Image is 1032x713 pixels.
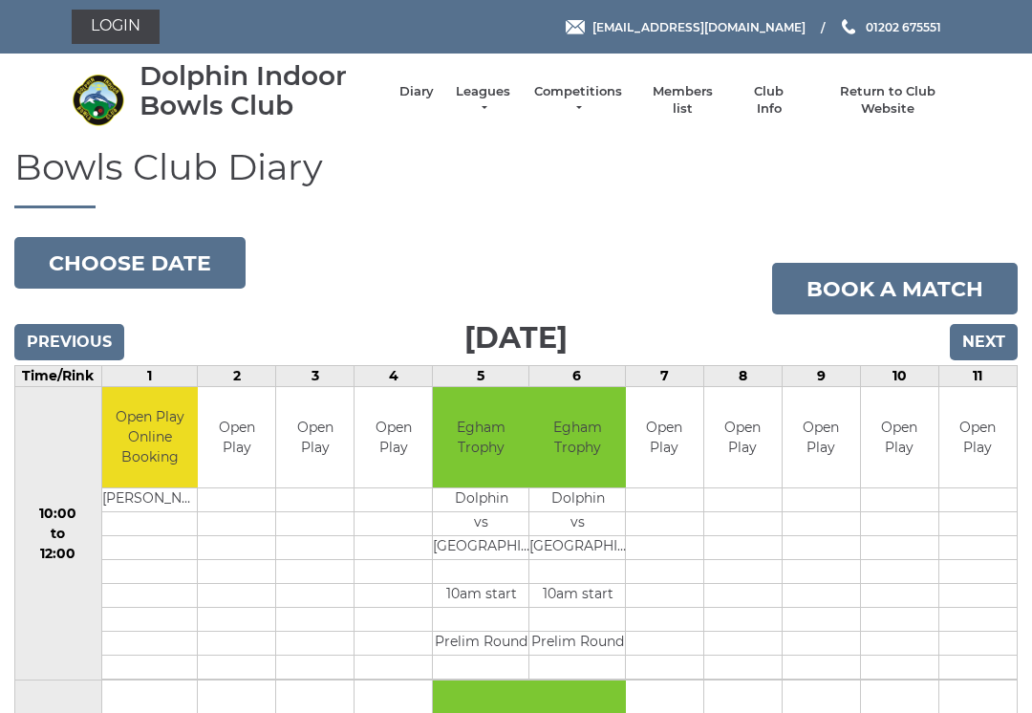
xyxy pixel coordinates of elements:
[102,487,199,511] td: [PERSON_NAME]
[626,387,703,487] td: Open Play
[950,324,1018,360] input: Next
[14,237,246,289] button: Choose date
[433,387,529,487] td: Egham Trophy
[861,387,938,487] td: Open Play
[625,366,703,387] td: 7
[102,387,199,487] td: Open Play Online Booking
[529,511,626,535] td: vs
[15,366,102,387] td: Time/Rink
[938,366,1017,387] td: 11
[860,366,938,387] td: 10
[839,18,941,36] a: Phone us 01202 675551
[14,324,124,360] input: Previous
[433,535,529,559] td: [GEOGRAPHIC_DATA]
[276,387,354,487] td: Open Play
[198,387,275,487] td: Open Play
[782,366,860,387] td: 9
[592,19,806,33] span: [EMAIL_ADDRESS][DOMAIN_NAME]
[14,147,1018,209] h1: Bowls Club Diary
[842,19,855,34] img: Phone us
[433,487,529,511] td: Dolphin
[642,83,721,118] a: Members list
[276,366,355,387] td: 3
[566,20,585,34] img: Email
[433,366,529,387] td: 5
[399,83,434,100] a: Diary
[783,387,860,487] td: Open Play
[433,583,529,607] td: 10am start
[529,583,626,607] td: 10am start
[15,387,102,681] td: 10:00 to 12:00
[772,263,1018,314] a: Book a match
[433,631,529,655] td: Prelim Round
[529,631,626,655] td: Prelim Round
[529,487,626,511] td: Dolphin
[742,83,797,118] a: Club Info
[355,366,433,387] td: 4
[433,511,529,535] td: vs
[703,366,782,387] td: 8
[453,83,513,118] a: Leagues
[72,10,160,44] a: Login
[816,83,960,118] a: Return to Club Website
[101,366,198,387] td: 1
[532,83,624,118] a: Competitions
[355,387,432,487] td: Open Play
[939,387,1017,487] td: Open Play
[198,366,276,387] td: 2
[529,366,626,387] td: 6
[529,535,626,559] td: [GEOGRAPHIC_DATA]
[140,61,380,120] div: Dolphin Indoor Bowls Club
[704,387,782,487] td: Open Play
[529,387,626,487] td: Egham Trophy
[72,74,124,126] img: Dolphin Indoor Bowls Club
[866,19,941,33] span: 01202 675551
[566,18,806,36] a: Email [EMAIL_ADDRESS][DOMAIN_NAME]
